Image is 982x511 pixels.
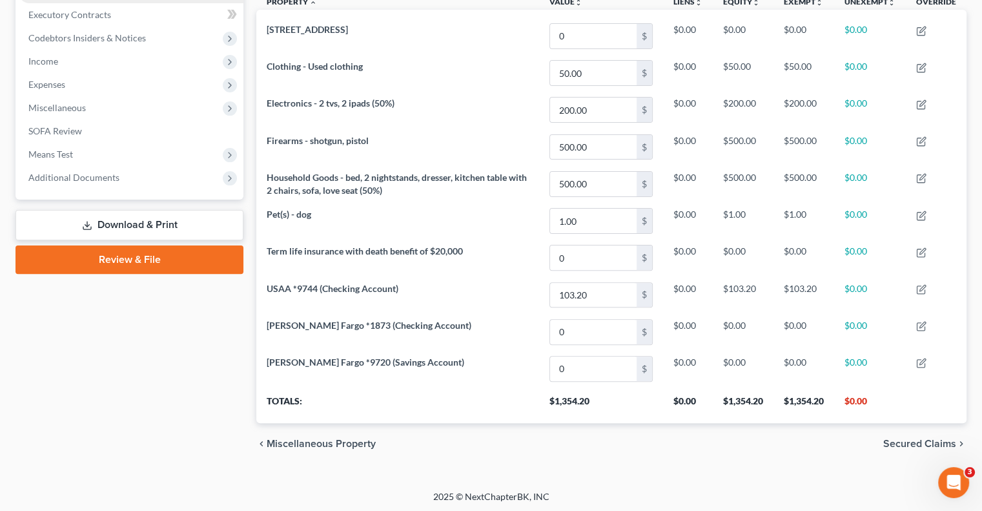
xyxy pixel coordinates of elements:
th: $1,354.20 [539,387,663,423]
td: $500.00 [713,129,773,165]
input: 0.00 [550,209,637,233]
input: 0.00 [550,172,637,196]
td: $0.00 [713,17,773,54]
div: $ [637,24,652,48]
div: $ [637,283,652,308]
div: $ [637,245,652,270]
span: Expenses [28,79,65,90]
span: Electronics - 2 tvs, 2 ipads (50%) [267,98,394,109]
span: Firearms - shotgun, pistol [267,135,369,146]
span: SOFA Review [28,125,82,136]
input: 0.00 [550,61,637,85]
span: USAA *9744 (Checking Account) [267,283,398,294]
span: [PERSON_NAME] Fargo *1873 (Checking Account) [267,320,471,331]
input: 0.00 [550,283,637,308]
td: $500.00 [713,165,773,202]
td: $1.00 [773,203,834,240]
button: chevron_left Miscellaneous Property [256,439,376,449]
i: chevron_left [256,439,267,449]
td: $103.20 [713,276,773,313]
input: 0.00 [550,245,637,270]
td: $0.00 [713,350,773,387]
div: $ [637,98,652,122]
span: Household Goods - bed, 2 nightstands, dresser, kitchen table with 2 chairs, sofa, love seat (50%) [267,172,527,196]
span: [PERSON_NAME] Fargo *9720 (Savings Account) [267,357,464,368]
a: Review & File [15,245,243,274]
input: 0.00 [550,135,637,160]
td: $0.00 [663,276,713,313]
span: Means Test [28,149,73,160]
td: $0.00 [834,240,906,276]
td: $0.00 [663,203,713,240]
a: SOFA Review [18,120,243,143]
div: $ [637,209,652,233]
th: $0.00 [834,387,906,423]
td: $0.00 [834,129,906,165]
td: $0.00 [663,129,713,165]
td: $50.00 [773,55,834,92]
td: $0.00 [834,92,906,129]
td: $0.00 [773,313,834,350]
i: chevron_right [956,439,967,449]
td: $0.00 [663,313,713,350]
button: Secured Claims chevron_right [883,439,967,449]
td: $0.00 [834,350,906,387]
td: $0.00 [663,165,713,202]
td: $0.00 [834,276,906,313]
input: 0.00 [550,357,637,381]
span: Miscellaneous [28,102,86,113]
div: $ [637,320,652,344]
td: $0.00 [773,240,834,276]
td: $500.00 [773,129,834,165]
td: $0.00 [834,17,906,54]
td: $0.00 [713,240,773,276]
a: Download & Print [15,210,243,240]
div: $ [637,135,652,160]
td: $0.00 [663,240,713,276]
input: 0.00 [550,98,637,122]
span: Pet(s) - dog [267,209,311,220]
td: $0.00 [773,350,834,387]
span: Secured Claims [883,439,956,449]
td: $0.00 [663,92,713,129]
td: $0.00 [663,350,713,387]
td: $0.00 [773,17,834,54]
div: $ [637,357,652,381]
th: $1,354.20 [773,387,834,423]
td: $50.00 [713,55,773,92]
td: $200.00 [713,92,773,129]
span: Codebtors Insiders & Notices [28,32,146,43]
input: 0.00 [550,320,637,344]
td: $103.20 [773,276,834,313]
td: $0.00 [834,55,906,92]
span: 3 [965,467,975,477]
iframe: Intercom live chat [938,467,969,498]
th: Totals: [256,387,539,423]
a: Executory Contracts [18,3,243,26]
div: $ [637,61,652,85]
td: $500.00 [773,165,834,202]
th: $1,354.20 [713,387,773,423]
input: 0.00 [550,24,637,48]
td: $0.00 [834,165,906,202]
span: Miscellaneous Property [267,439,376,449]
span: [STREET_ADDRESS] [267,24,348,35]
th: $0.00 [663,387,713,423]
td: $0.00 [663,17,713,54]
td: $0.00 [713,313,773,350]
span: Additional Documents [28,172,119,183]
span: Term life insurance with death benefit of $20,000 [267,245,463,256]
td: $0.00 [663,55,713,92]
div: $ [637,172,652,196]
span: Clothing - Used clothing [267,61,363,72]
td: $0.00 [834,313,906,350]
td: $0.00 [834,203,906,240]
td: $1.00 [713,203,773,240]
span: Income [28,56,58,67]
td: $200.00 [773,92,834,129]
span: Executory Contracts [28,9,111,20]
